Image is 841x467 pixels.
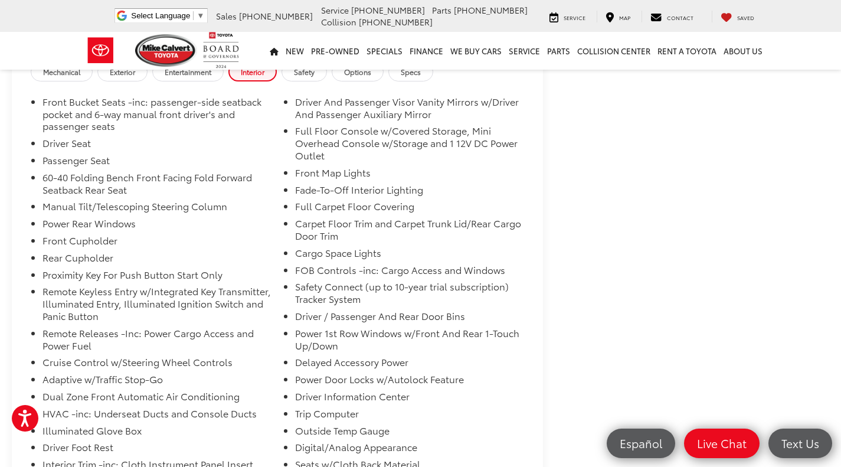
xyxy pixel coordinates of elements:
a: Collision Center [574,32,654,70]
a: Select Language​ [131,11,204,20]
a: Pre-Owned [307,32,363,70]
span: Map [619,14,630,21]
li: Trip Computer [295,407,524,424]
img: Mike Calvert Toyota [135,34,198,67]
a: Español [607,429,675,458]
a: Live Chat [684,429,760,458]
span: [PHONE_NUMBER] [239,10,313,22]
li: Full Carpet Floor Covering [295,200,524,217]
li: Adaptive w/Traffic Stop-Go [42,373,271,390]
li: Driver Information Center [295,390,524,407]
li: Cruise Control w/Steering Wheel Controls [42,356,271,373]
li: Proximity Key For Push Button Start Only [42,269,271,286]
li: Manual Tilt/Telescoping Steering Column [42,200,271,217]
span: Entertainment [165,67,211,77]
span: Saved [737,14,754,21]
li: Fade-To-Off Interior Lighting [295,184,524,201]
li: Remote Releases -Inc: Power Cargo Access and Power Fuel [42,327,271,357]
a: Map [597,11,639,22]
a: Finance [406,32,447,70]
li: Passenger Seat [42,154,271,171]
span: Español [614,436,668,450]
span: Sales [216,10,237,22]
a: Parts [544,32,574,70]
a: Home [266,32,282,70]
span: ​ [193,11,194,20]
li: Rear Cupholder [42,252,271,269]
a: Service [541,11,594,22]
img: Toyota [78,31,123,70]
a: Specials [363,32,406,70]
span: [PHONE_NUMBER] [351,4,425,16]
li: Driver And Passenger Visor Vanity Mirrors w/Driver And Passenger Auxiliary Mirror [295,96,524,125]
li: Safety Connect (up to 10-year trial subscription) Tracker System [295,280,524,310]
a: New [282,32,307,70]
li: Front Map Lights [295,166,524,184]
li: Driver Foot Rest [42,441,271,458]
li: Illuminated Glove Box [42,424,271,442]
li: Cargo Space Lights [295,247,524,264]
span: Exterior [110,67,135,77]
a: Service [505,32,544,70]
li: Driver Seat [42,137,271,154]
span: Collision [321,16,356,28]
li: Digital/Analog Appearance [295,441,524,458]
span: Service [564,14,585,21]
li: HVAC -inc: Underseat Ducts and Console Ducts [42,407,271,424]
span: [PHONE_NUMBER] [454,4,528,16]
a: Text Us [768,429,832,458]
span: Options [344,67,371,77]
li: 60-40 Folding Bench Front Facing Fold Forward Seatback Rear Seat [42,171,271,201]
span: Contact [667,14,693,21]
span: Specs [401,67,421,77]
span: Select Language [131,11,190,20]
li: Front Bucket Seats -inc: passenger-side seatback pocket and 6-way manual front driver's and passe... [42,96,271,137]
li: Delayed Accessory Power [295,356,524,373]
li: Power 1st Row Windows w/Front And Rear 1-Touch Up/Down [295,327,524,357]
span: Live Chat [691,436,752,450]
li: Power Door Locks w/Autolock Feature [295,373,524,390]
a: Rent a Toyota [654,32,720,70]
a: My Saved Vehicles [712,11,763,22]
li: Remote Keyless Entry w/Integrated Key Transmitter, Illuminated Entry, Illuminated Ignition Switch... [42,285,271,326]
span: Parts [432,4,451,16]
li: Driver / Passenger And Rear Door Bins [295,310,524,327]
li: Power Rear Windows [42,217,271,234]
span: Mechanical [43,67,80,77]
span: Text Us [775,436,825,450]
a: About Us [720,32,766,70]
li: Outside Temp Gauge [295,424,524,442]
li: Dual Zone Front Automatic Air Conditioning [42,390,271,407]
a: Contact [642,11,702,22]
span: ▼ [197,11,204,20]
li: Full Floor Console w/Covered Storage, Mini Overhead Console w/Storage and 1 12V DC Power Outlet [295,125,524,166]
li: FOB Controls -inc: Cargo Access and Windows [295,264,524,281]
li: Carpet Floor Trim and Carpet Trunk Lid/Rear Cargo Door Trim [295,217,524,247]
span: [PHONE_NUMBER] [359,16,433,28]
span: Safety [294,67,315,77]
a: WE BUY CARS [447,32,505,70]
li: Front Cupholder [42,234,271,252]
span: Service [321,4,349,16]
